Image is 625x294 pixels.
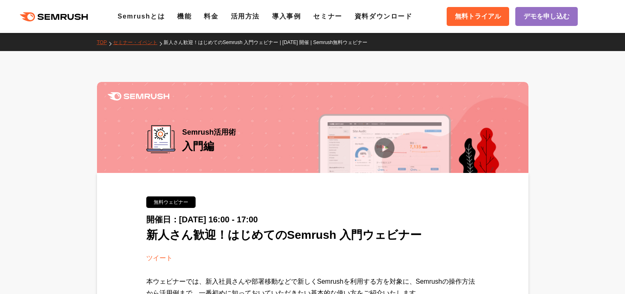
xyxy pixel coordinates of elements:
div: 無料ウェビナー [146,196,196,208]
a: セミナー・イベント [113,40,164,45]
a: TOP [97,40,113,45]
span: 無料トライアル [455,11,501,22]
a: セミナー [313,13,342,20]
a: 機能 [177,13,191,20]
span: Semrush活用術 [182,125,236,139]
a: ツイート [146,254,173,261]
img: Semrush [108,92,169,100]
span: デモを申し込む [524,11,570,22]
span: 新人さん歓迎！はじめてのSemrush 入門ウェビナー [146,229,422,241]
a: 活用方法 [231,13,260,20]
a: 導入事例 [272,13,301,20]
a: 無料トライアル [447,7,509,26]
a: 新人さん歓迎！はじめてのSemrush 入門ウェビナー | [DATE] 開催 | Semrush無料ウェビナー [164,40,374,45]
a: 資料ダウンロード [355,13,413,20]
a: Semrushとは [118,13,165,20]
a: 料金 [204,13,218,20]
span: 開催日：[DATE] 16:00 - 17:00 [146,215,258,224]
a: デモを申し込む [515,7,578,26]
span: 入門編 [182,140,214,152]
